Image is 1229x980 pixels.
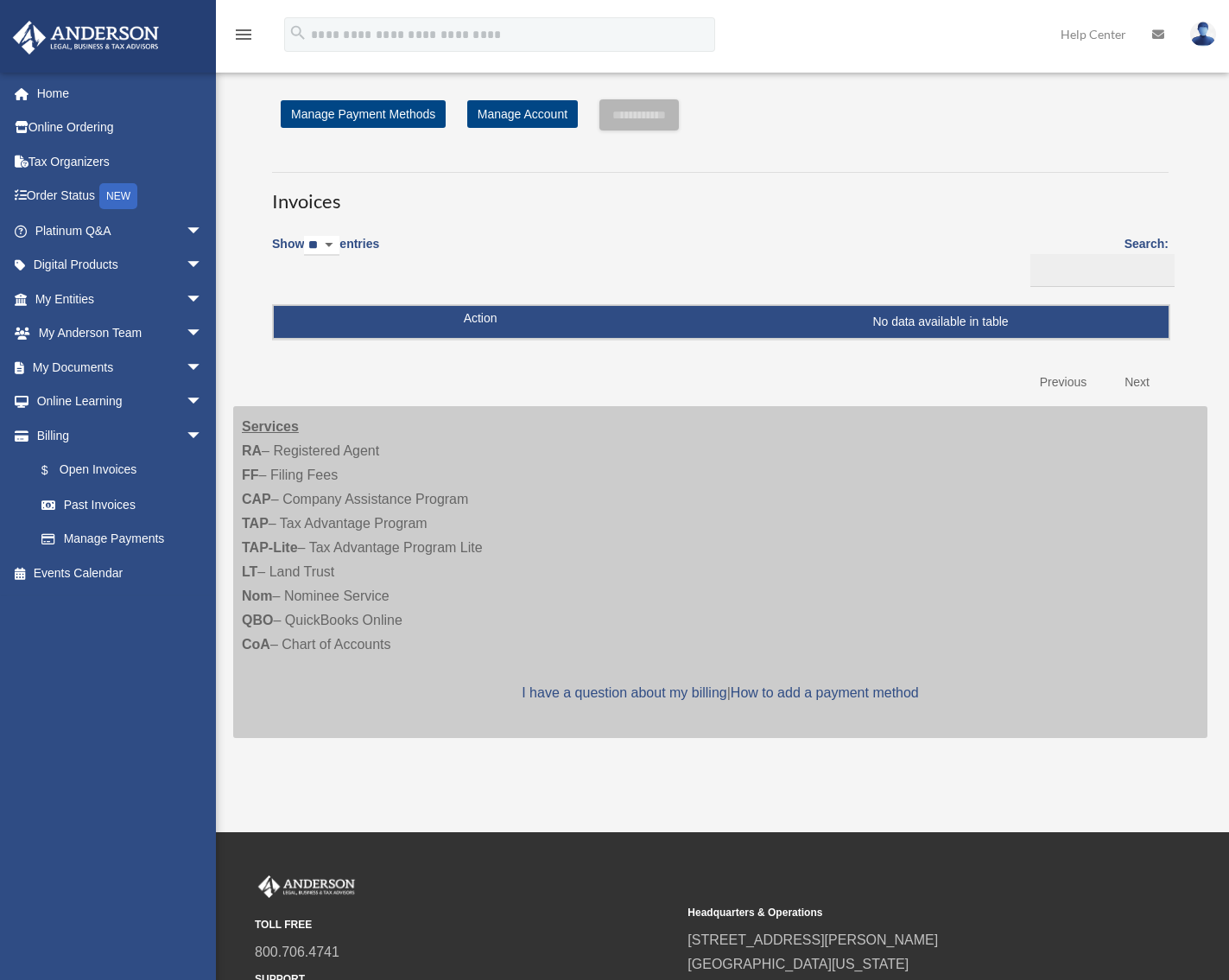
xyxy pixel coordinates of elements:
[233,24,254,45] i: menu
[242,443,262,458] strong: RA
[12,556,229,590] a: Events Calendar
[12,248,229,283] a: Digital Productsarrow_drop_down
[242,681,1199,705] p: |
[1024,233,1169,287] label: Search:
[186,282,220,317] span: arrow_drop_down
[12,350,229,385] a: My Documentsarrow_drop_down
[24,522,220,557] a: Manage Payments
[233,30,254,45] a: menu
[687,932,938,947] a: [STREET_ADDRESS][PERSON_NAME]
[24,453,212,488] a: $Open Invoices
[1112,365,1162,400] a: Next
[687,904,1108,922] small: Headquarters & Operations
[272,172,1169,215] h3: Invoices
[186,248,220,283] span: arrow_drop_down
[242,564,257,579] strong: LT
[12,282,229,316] a: My Entitiesarrow_drop_down
[186,213,220,249] span: arrow_drop_down
[12,179,229,214] a: Order StatusNEW
[242,492,271,506] strong: CAP
[186,418,220,454] span: arrow_drop_down
[255,875,358,898] img: Anderson Advisors Platinum Portal
[186,316,220,352] span: arrow_drop_down
[1027,365,1099,400] a: Previous
[242,540,298,555] strong: TAP-Lite
[99,183,137,209] div: NEW
[233,406,1207,738] div: – Registered Agent – Filing Fees – Company Assistance Program – Tax Advantage Program – Tax Advan...
[12,213,229,248] a: Platinum Q&Aarrow_drop_down
[467,100,578,128] a: Manage Account
[281,100,446,128] a: Manage Payment Methods
[12,144,229,179] a: Tax Organizers
[255,916,675,934] small: TOLL FREE
[687,957,909,971] a: [GEOGRAPHIC_DATA][US_STATE]
[24,487,220,522] a: Past Invoices
[186,385,220,420] span: arrow_drop_down
[304,236,339,256] select: Showentries
[242,468,259,482] strong: FF
[12,111,229,145] a: Online Ordering
[51,460,60,481] span: $
[12,385,229,419] a: Online Learningarrow_drop_down
[272,233,379,273] label: Show entries
[242,637,270,652] strong: CoA
[242,613,273,627] strong: QBO
[12,418,220,453] a: Billingarrow_drop_down
[242,419,299,434] strong: Services
[242,516,269,531] strong: TAP
[255,945,339,959] a: 800.706.4741
[8,21,164,54] img: Anderson Advisors Platinum Portal
[288,23,307,42] i: search
[12,76,229,111] a: Home
[274,306,1169,339] td: No data available in table
[242,589,273,603] strong: Nom
[12,316,229,351] a: My Anderson Teamarrow_drop_down
[1030,254,1175,287] input: Search:
[186,350,220,385] span: arrow_drop_down
[1190,22,1216,47] img: User Pic
[522,685,726,700] a: I have a question about my billing
[731,685,919,700] a: How to add a payment method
